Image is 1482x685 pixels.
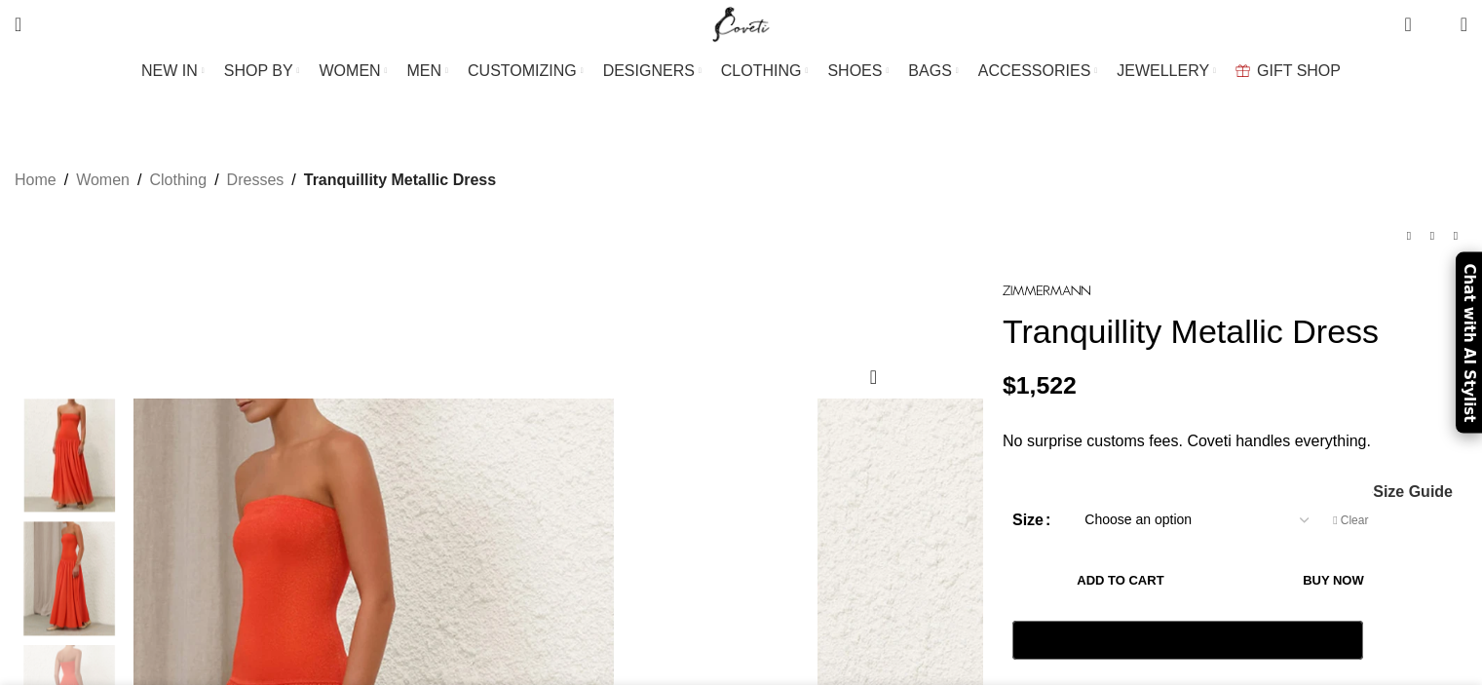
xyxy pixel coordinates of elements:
[227,168,285,193] a: Dresses
[908,52,958,91] a: BAGS
[827,61,882,80] span: SHOES
[1372,484,1453,500] a: Size Guide
[1238,560,1428,601] button: Buy now
[1333,513,1368,529] a: Clear options
[1117,61,1209,80] span: JEWELLERY
[978,52,1098,91] a: ACCESSORIES
[1003,429,1467,454] p: No surprise customs fees. Coveti handles everything.
[721,61,802,80] span: CLOTHING
[320,61,381,80] span: WOMEN
[1430,19,1445,34] span: 0
[721,52,809,91] a: CLOTHING
[603,52,702,91] a: DESIGNERS
[407,52,448,91] a: MEN
[15,168,496,193] nav: Breadcrumb
[1003,372,1077,399] bdi: 1,522
[5,5,31,44] a: Search
[10,522,129,636] img: Zimmermann dress
[1235,52,1341,91] a: GIFT SHOP
[1406,10,1421,24] span: 0
[1235,64,1250,77] img: GiftBag
[5,52,1477,91] div: Main navigation
[1117,52,1216,91] a: JEWELLERY
[978,61,1091,80] span: ACCESSORIES
[1003,372,1016,399] span: $
[603,61,695,80] span: DESIGNERS
[1012,621,1363,660] button: Pay with GPay
[407,61,442,80] span: MEN
[1012,560,1229,601] button: Add to cart
[1003,312,1467,352] h1: Tranquillity Metallic Dress
[1257,61,1341,80] span: GIFT SHOP
[141,61,198,80] span: NEW IN
[1397,224,1421,247] a: Previous product
[1373,484,1453,500] span: Size Guide
[10,399,129,522] div: 2 / 6
[908,61,951,80] span: BAGS
[10,522,129,646] div: 3 / 6
[76,168,130,193] a: Women
[224,52,300,91] a: SHOP BY
[1394,5,1421,44] a: 0
[468,61,577,80] span: CUSTOMIZING
[15,168,57,193] a: Home
[224,61,293,80] span: SHOP BY
[708,15,774,31] a: Site logo
[1012,508,1050,533] label: Size
[141,52,205,91] a: NEW IN
[10,399,129,513] img: Zimmermann dresses
[1444,224,1467,247] a: Next product
[304,168,496,193] span: Tranquillity Metallic Dress
[149,168,207,193] a: Clothing
[1416,619,1463,666] iframe: Intercom live chat
[468,52,584,91] a: CUSTOMIZING
[827,52,889,91] a: SHOES
[320,52,388,91] a: WOMEN
[1426,5,1446,44] div: My Wishlist
[1003,285,1090,296] img: Zimmermann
